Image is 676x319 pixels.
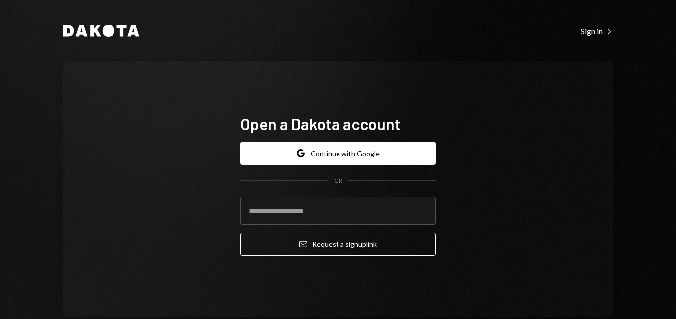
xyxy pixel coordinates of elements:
h1: Open a Dakota account [240,114,436,134]
button: Request a signuplink [240,233,436,256]
a: Sign in [581,25,613,36]
div: OR [334,177,342,185]
button: Continue with Google [240,142,436,165]
div: Sign in [581,26,613,36]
